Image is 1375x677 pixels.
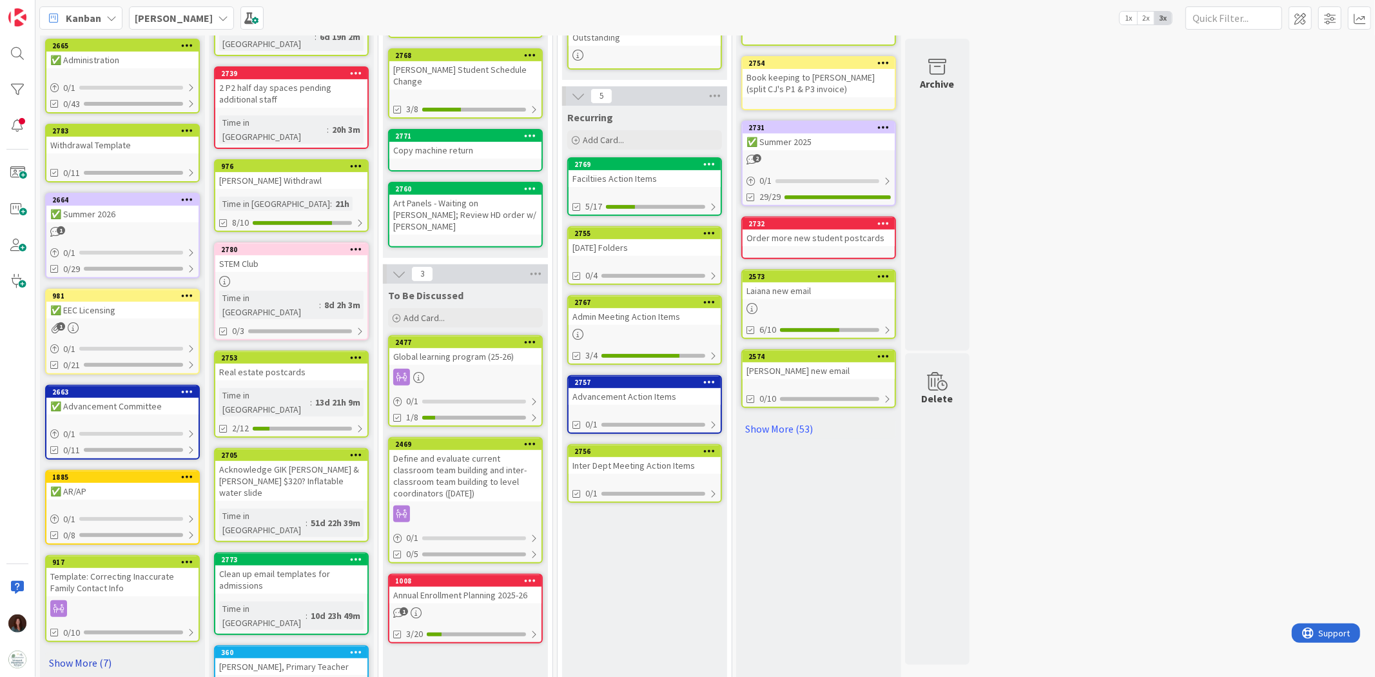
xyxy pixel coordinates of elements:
div: 2705 [221,451,367,460]
div: 2573Laiana new email [743,271,895,299]
div: ✅ Summer 2025 [743,133,895,150]
a: 2732Order more new student postcards [741,217,896,259]
div: 1008 [389,575,541,587]
div: 1008Annual Enrollment Planning 2025-26 [389,575,541,603]
div: 2755 [574,229,721,238]
div: 2767 [574,298,721,307]
div: 981✅ EEC Licensing [46,290,199,319]
div: 2477 [389,337,541,348]
input: Quick Filter... [1185,6,1282,30]
div: ✅ EEC Licensing [46,302,199,319]
div: 2755 [569,228,721,239]
div: 2573 [743,271,895,282]
span: 2/12 [232,422,249,435]
div: 0/1 [743,173,895,189]
div: 917Template: Correcting Inaccurate Family Contact Info [46,556,199,596]
div: 2732 [743,218,895,230]
div: Global learning program (25-26) [389,348,541,365]
div: 2574 [743,351,895,362]
a: 2477Global learning program (25-26)0/11/8 [388,335,543,427]
div: 2771 [389,130,541,142]
a: 2663✅ Advancement Committee0/10/11 [45,385,200,460]
div: 0/1 [389,393,541,409]
a: 2771Copy machine return [388,129,543,172]
a: 2664✅ Summer 20260/10/29 [45,193,200,279]
div: 2771Copy machine return [389,130,541,159]
span: 29/29 [759,190,781,204]
div: 1885 [52,473,199,482]
span: 0 / 1 [63,513,75,526]
div: 2732Order more new student postcards [743,218,895,246]
div: Outstanding [569,29,721,46]
a: 27392 P2 half day spaces pending additional staffTime in [GEOGRAPHIC_DATA]:20h 3m [214,66,369,149]
div: 976 [221,162,367,171]
span: 0/3 [232,324,244,338]
a: 2705Acknowledge GIK [PERSON_NAME] & [PERSON_NAME] $320? Inflatable water slideTime in [GEOGRAPHIC... [214,448,369,542]
div: [PERSON_NAME], Primary Teacher [215,658,367,675]
div: 2732 [748,219,895,228]
span: 5 [590,88,612,104]
div: 21h [332,197,353,211]
div: 13d 21h 9m [312,395,364,409]
div: Laiana new email [743,282,895,299]
a: 2469Define and evaluate current classroom team building and inter-classroom team building to leve... [388,437,543,564]
div: 976[PERSON_NAME] Withdrawl [215,161,367,189]
div: 981 [46,290,199,302]
div: 0/1 [46,341,199,357]
span: 1 [57,226,65,235]
div: Real estate postcards [215,364,367,380]
div: 2573 [748,272,895,281]
div: Inter Dept Meeting Action Items [569,457,721,474]
div: 2665 [52,41,199,50]
a: 981✅ EEC Licensing0/10/21 [45,289,200,375]
span: Add Card... [404,312,445,324]
div: 2753Real estate postcards [215,352,367,380]
div: 2780 [221,245,367,254]
a: Show More (53) [741,418,896,439]
div: 0/1 [46,80,199,96]
div: 6d 19h 2m [317,30,364,44]
div: 10d 23h 49m [307,609,364,623]
div: Clean up email templates for admissions [215,565,367,594]
a: 1885✅ AR/AP0/10/8 [45,470,200,545]
div: 2771 [395,132,541,141]
a: 2773Clean up email templates for admissionsTime in [GEOGRAPHIC_DATA]:10d 23h 49m [214,553,369,635]
div: 1008 [395,576,541,585]
div: 1885 [46,471,199,483]
div: 2477Global learning program (25-26) [389,337,541,365]
div: 51d 22h 39m [307,516,364,530]
div: Faciltiies Action Items [569,170,721,187]
a: 2753Real estate postcardsTime in [GEOGRAPHIC_DATA]:13d 21h 9m2/12 [214,351,369,438]
a: 2731✅ Summer 20250/129/29 [741,121,896,206]
a: 2665✅ Administration0/10/43 [45,39,200,113]
a: 2754Book keeping to [PERSON_NAME] (split CJ's P1 & P3 invoice) [741,56,896,110]
div: 2756 [569,446,721,457]
div: Withdrawal Template [46,137,199,153]
a: Outstanding [567,16,722,70]
div: 2477 [395,338,541,347]
div: 2757Advancement Action Items [569,377,721,405]
div: 2768 [389,50,541,61]
div: 2753 [215,352,367,364]
img: RF [8,614,26,633]
div: 2773Clean up email templates for admissions [215,554,367,594]
span: 3 [411,266,433,282]
div: 2731✅ Summer 2025 [743,122,895,150]
span: 0 / 1 [63,427,75,441]
div: Time in [GEOGRAPHIC_DATA] [219,115,327,144]
a: 2757Advancement Action Items0/1 [567,375,722,434]
a: 2780STEM ClubTime in [GEOGRAPHIC_DATA]:8d 2h 3m0/3 [214,242,369,340]
div: 0/1 [46,426,199,442]
span: 0/4 [585,269,598,282]
span: : [306,609,307,623]
span: : [315,30,317,44]
span: 0/21 [63,358,80,372]
div: 2769 [569,159,721,170]
a: 2756Inter Dept Meeting Action Items0/1 [567,444,722,503]
div: 360 [215,647,367,658]
div: 2757 [569,377,721,388]
span: 3x [1155,12,1172,25]
div: Book keeping to [PERSON_NAME] (split CJ's P1 & P3 invoice) [743,69,895,97]
div: [PERSON_NAME] new email [743,362,895,379]
div: 2665✅ Administration [46,40,199,68]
